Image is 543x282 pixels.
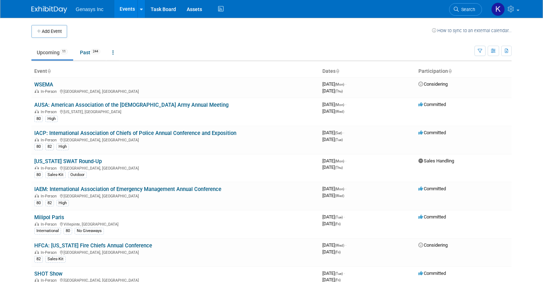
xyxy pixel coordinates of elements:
img: In-Person Event [35,110,39,113]
span: In-Person [41,110,59,114]
a: How to sync to an external calendar... [432,28,512,33]
img: In-Person Event [35,278,39,282]
span: [DATE] [322,130,344,135]
span: In-Person [41,194,59,198]
span: Sales Handling [418,158,454,163]
img: In-Person Event [35,89,39,93]
button: Add Event [31,25,67,38]
span: (Wed) [335,110,344,114]
div: 82 [45,143,54,150]
span: - [345,158,346,163]
span: - [345,81,346,87]
span: Committed [418,271,446,276]
span: (Tue) [335,272,343,276]
a: Past244 [75,46,106,59]
div: [GEOGRAPHIC_DATA], [GEOGRAPHIC_DATA] [34,193,317,198]
span: Considering [418,81,448,87]
span: (Wed) [335,243,344,247]
span: [DATE] [322,88,343,94]
span: (Tue) [335,215,343,219]
span: [DATE] [322,193,344,198]
div: High [56,143,69,150]
th: Event [31,65,320,77]
span: In-Person [41,89,59,94]
span: Considering [418,242,448,248]
span: (Sat) [335,131,342,135]
div: 82 [45,200,54,206]
a: [US_STATE] SWAT Round-Up [34,158,102,165]
img: ExhibitDay [31,6,67,13]
a: Search [449,3,482,16]
span: - [344,214,345,220]
div: Villepinte, [GEOGRAPHIC_DATA] [34,221,317,227]
span: - [345,102,346,107]
div: [US_STATE], [GEOGRAPHIC_DATA] [34,109,317,114]
div: [GEOGRAPHIC_DATA], [GEOGRAPHIC_DATA] [34,165,317,171]
div: High [45,116,58,122]
span: 244 [91,49,100,54]
span: [DATE] [322,158,346,163]
div: [GEOGRAPHIC_DATA], [GEOGRAPHIC_DATA] [34,137,317,142]
a: Sort by Participation Type [448,68,452,74]
img: In-Person Event [35,138,39,141]
th: Participation [416,65,512,77]
span: [DATE] [322,249,341,255]
a: Sort by Event Name [47,68,51,74]
img: In-Person Event [35,222,39,226]
span: In-Person [41,138,59,142]
span: - [343,130,344,135]
img: Kate Lawson [491,2,505,16]
span: - [344,271,345,276]
a: IAEM: International Association of Emergency Management Annual Conference [34,186,221,192]
div: 80 [34,200,43,206]
span: (Mon) [335,82,344,86]
span: (Mon) [335,159,344,163]
div: High [56,200,69,206]
span: (Fri) [335,222,341,226]
a: IACP: International Association of Chiefs of Police Annual Conference and Exposition [34,130,236,136]
a: SHOT Show [34,271,62,277]
span: In-Person [41,222,59,227]
div: 80 [64,228,72,234]
div: 80 [34,172,43,178]
div: [GEOGRAPHIC_DATA], [GEOGRAPHIC_DATA] [34,249,317,255]
span: Genasys Inc [76,6,104,12]
span: (Mon) [335,103,344,107]
span: (Thu) [335,166,343,170]
div: [GEOGRAPHIC_DATA], [GEOGRAPHIC_DATA] [34,88,317,94]
span: Committed [418,130,446,135]
div: No Giveaways [75,228,104,234]
span: Committed [418,186,446,191]
img: In-Person Event [35,194,39,197]
span: Committed [418,102,446,107]
a: Milipol Paris [34,214,64,221]
span: [DATE] [322,242,346,248]
span: In-Person [41,166,59,171]
span: [DATE] [322,102,346,107]
span: [DATE] [322,271,345,276]
span: - [345,186,346,191]
div: Sales-Kit [45,256,66,262]
span: [DATE] [322,137,343,142]
div: Sales-Kit [45,172,66,178]
span: (Wed) [335,194,344,198]
span: Search [459,7,475,12]
div: Outdoor [68,172,87,178]
img: In-Person Event [35,250,39,254]
span: 11 [60,49,68,54]
a: WSEMA [34,81,53,88]
div: 82 [34,256,43,262]
span: [DATE] [322,81,346,87]
span: (Mon) [335,187,344,191]
a: HFCA: [US_STATE] Fire Chiefs Annual Conference [34,242,152,249]
div: International [34,228,61,234]
span: (Thu) [335,89,343,93]
span: Committed [418,214,446,220]
div: 80 [34,143,43,150]
span: (Tue) [335,138,343,142]
th: Dates [320,65,416,77]
span: In-Person [41,250,59,255]
a: Sort by Start Date [336,68,339,74]
span: - [345,242,346,248]
span: [DATE] [322,186,346,191]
